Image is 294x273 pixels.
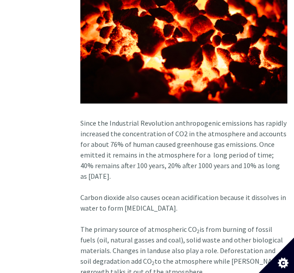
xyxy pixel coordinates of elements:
button: Set cookie preferences [259,238,294,273]
sub: 2 [152,260,155,266]
sub: 2 [197,228,200,235]
div: Carbon dioxide also causes ocean acidification because it dissolves in water to form [MEDICAL_DATA]. [80,192,288,224]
